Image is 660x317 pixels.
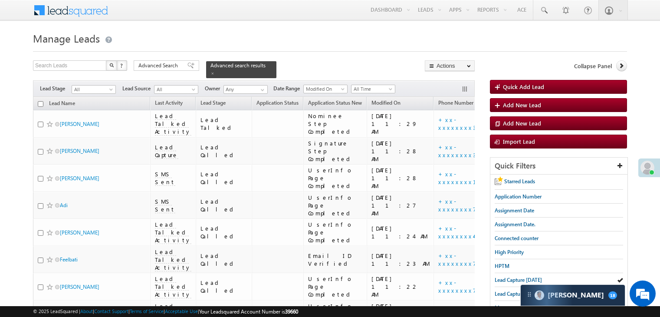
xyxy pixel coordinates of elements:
span: Phone Number [438,99,473,106]
div: UserInfo Page Completed [308,275,363,298]
div: carter-dragCarter[PERSON_NAME]18 [520,284,625,306]
span: Modified On [371,99,401,106]
span: Advanced Search [138,62,181,69]
span: Lead Talked Activity [155,112,191,135]
div: [DATE] 11:24 AM [371,225,430,240]
a: Contact Support [94,308,128,314]
a: Lead Stage [196,98,230,109]
span: Manage Leads [33,31,100,45]
span: Assignment Date. [495,221,535,228]
span: Import Lead [503,138,535,145]
div: Lead Talked [200,116,248,132]
div: Email ID Verified [308,252,363,267]
a: About [80,308,93,314]
span: Starred Leads [504,178,535,185]
span: Modified On [304,85,345,93]
span: Messages [495,304,517,311]
a: All Time [351,85,395,93]
a: Feelbati [60,256,78,263]
div: Lead Called [200,170,248,186]
img: Search [109,63,114,67]
a: Show All Items [256,86,267,94]
a: Lead Name [45,99,79,110]
a: Acceptable Use [165,308,198,314]
span: All [72,86,113,93]
div: Quick Filters [490,158,627,175]
span: Collapse Panel [574,62,612,70]
a: +xx-xxxxxxxx73 [438,279,479,294]
span: All Time [351,85,393,93]
button: Actions [425,60,475,71]
span: Lead Capture [DATE] [495,291,542,297]
span: SMS Sent [155,198,175,213]
span: © 2025 LeadSquared | | | | | [33,307,298,316]
div: [DATE] 11:27 AM [371,194,430,217]
div: UserInfo Page Completed [308,221,363,244]
span: Lead Source [122,85,154,92]
span: HPTM [495,263,509,269]
div: UserInfo Page Completed [308,194,363,217]
span: Owner [205,85,223,92]
span: Lead Capture [DATE] [495,277,542,283]
a: +xx-xxxxxxxx75 [438,198,479,213]
div: UserInfo Page Completed [308,166,363,190]
div: Lead Called [200,143,248,159]
a: Last Activity [151,98,187,109]
a: Application Status New [304,98,366,109]
a: +xx-xxxxxxxx14 [438,170,488,185]
a: [PERSON_NAME] [60,148,99,154]
span: Lead Talked Activity [155,275,191,298]
a: +xx-xxxxxxxx32 [438,116,482,131]
a: [PERSON_NAME] [60,121,99,127]
span: Lead Capture [155,143,178,159]
a: +xx-xxxxxxxx40 [438,225,483,240]
a: [PERSON_NAME] [60,175,99,182]
a: Terms of Service [130,308,164,314]
a: Modified On [303,85,348,93]
a: Modified On [367,98,405,109]
span: Assignment Date [495,207,534,214]
a: +xx-xxxxxxxx73 [438,252,479,267]
span: Your Leadsquared Account Number is [199,308,298,315]
div: Nominee Step Completed [308,112,363,135]
a: +xx-xxxxxxxx31 [438,143,490,158]
button: ? [117,60,127,71]
span: All [154,86,196,93]
a: Phone Number [434,98,478,109]
span: 18 [608,291,617,299]
span: Lead Talked Activity [155,248,191,271]
div: Lead Called [200,225,248,240]
span: Date Range [273,85,303,92]
a: [PERSON_NAME] [60,284,99,290]
span: ? [120,62,124,69]
div: Lead Called [200,279,248,294]
span: High Priority [495,249,524,255]
span: Lead Stage [40,85,72,92]
div: Lead Called [200,198,248,213]
div: [DATE] 11:23 AM [371,252,430,267]
div: [DATE] 11:29 AM [371,112,430,135]
span: Add New Lead [503,101,541,109]
span: SMS Sent [155,170,175,186]
a: Adi [60,202,68,208]
span: Add New Lead [503,119,541,127]
span: Quick Add Lead [503,83,544,90]
span: Connected counter [495,235,539,241]
div: [DATE] 11:22 AM [371,275,430,298]
span: Lead Stage [200,99,226,106]
div: Lead Called [200,252,248,267]
span: Application Status [256,99,299,106]
span: Advanced search results [210,62,266,69]
a: Application Status [252,98,303,109]
span: Lead Talked Activity [155,221,191,244]
a: All [72,85,116,94]
div: Signature Step Completed [308,139,363,163]
span: 39660 [285,308,298,315]
span: Application Number [495,193,542,200]
img: carter-drag [526,291,533,298]
div: [DATE] 11:28 AM [371,166,430,190]
input: Check all records [38,101,43,107]
a: [PERSON_NAME] [60,229,99,236]
a: All [154,85,198,94]
input: Type to Search [223,85,268,94]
